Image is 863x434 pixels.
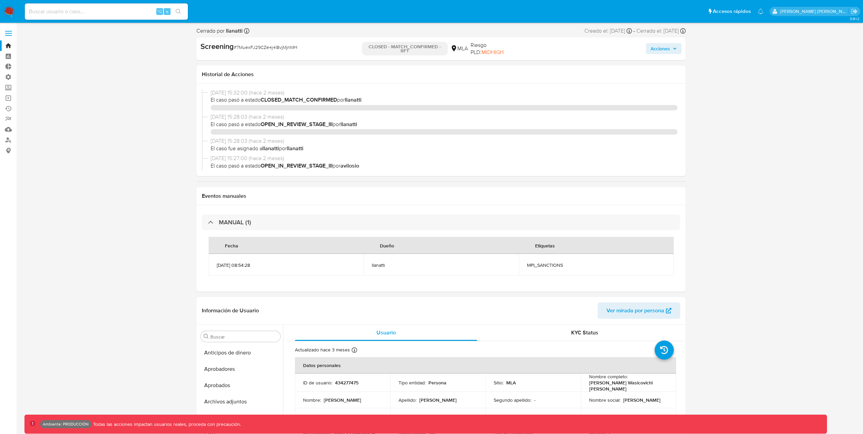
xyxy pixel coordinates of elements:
span: - [633,27,635,35]
button: Aprobados [198,377,283,394]
div: Fecha [217,237,246,254]
p: [PERSON_NAME] Wasicovichi [PERSON_NAME] [589,380,666,392]
button: CBT [198,410,283,426]
p: Sitio : [494,380,504,386]
p: - [534,397,535,403]
div: Etiquetas [527,237,563,254]
p: Ambiente: PRODUCCIÓN [43,423,89,426]
span: [DATE] 08:54:28 [217,262,355,268]
span: Cerrado por [196,27,243,35]
b: llanatti [225,27,243,35]
p: leidy.martinez@mercadolibre.com.co [780,8,849,15]
button: Anticipos de dinero [198,345,283,361]
div: MANUAL (1) [202,214,680,230]
div: Creado el: [DATE] [584,27,632,35]
span: Acciones [651,43,670,54]
a: Salir [851,8,858,15]
span: llanatti [372,262,510,268]
p: Lugar de nacimiento : [494,413,538,419]
button: search-icon [171,7,185,16]
p: MLA [506,380,516,386]
div: Cerrado el: [DATE] [636,27,686,35]
p: Actualizado hace 3 meses [295,347,350,353]
input: Buscar [210,334,278,340]
button: Archivos adjuntos [198,394,283,410]
div: MLA [451,45,468,52]
h1: Eventos manuales [202,193,680,199]
button: Ver mirada por persona [598,302,680,319]
span: # 7MuexFJ29CZe4j4I8vjMjnMH [234,44,297,51]
th: Datos personales [295,357,676,374]
p: Segundo apellido : [494,397,531,403]
span: Ver mirada por persona [606,302,664,319]
span: KYC Status [571,329,598,336]
p: Persona [428,380,446,386]
span: s [166,8,168,15]
span: Usuario [376,329,396,336]
button: Buscar [204,334,209,339]
p: Todas las acciones impactan usuarios reales, proceda con precaución. [91,421,241,428]
span: MPI_SANCTIONS [527,262,666,268]
p: Tipo entidad : [399,380,426,386]
p: Fecha de nacimiento : [589,413,634,419]
a: Notificaciones [758,8,763,14]
b: Screening [200,41,234,52]
p: Nombre completo : [589,374,628,380]
p: Nombre : [303,397,321,403]
p: Soft descriptor : [399,413,430,419]
p: [PERSON_NAME] [324,397,361,403]
span: MIDHIGH [481,48,504,56]
input: Buscar usuario o caso... [25,7,188,16]
span: Riesgo PLD: [471,41,520,56]
span: Accesos rápidos [713,8,751,15]
p: [PERSON_NAME] [419,397,457,403]
button: Acciones [646,43,682,54]
p: Apellido : [399,397,417,403]
p: PAMELAWASICOV [433,413,472,419]
p: ID de usuario : [303,380,332,386]
p: - [540,413,542,419]
p: [DATE] [637,413,651,419]
p: Nombre social : [589,397,620,403]
h1: Información de Usuario [202,307,259,314]
h3: MANUAL (1) [219,219,251,226]
p: [PERSON_NAME] [623,397,661,403]
div: Dueño [372,237,402,254]
p: Nombre del comercio : [303,413,350,419]
button: Aprobadores [198,361,283,377]
p: oi [352,413,356,419]
p: 434277475 [335,380,358,386]
p: CLOSED - MATCH_CONFIRMED - RFT [362,42,448,55]
span: ⌥ [157,8,162,15]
